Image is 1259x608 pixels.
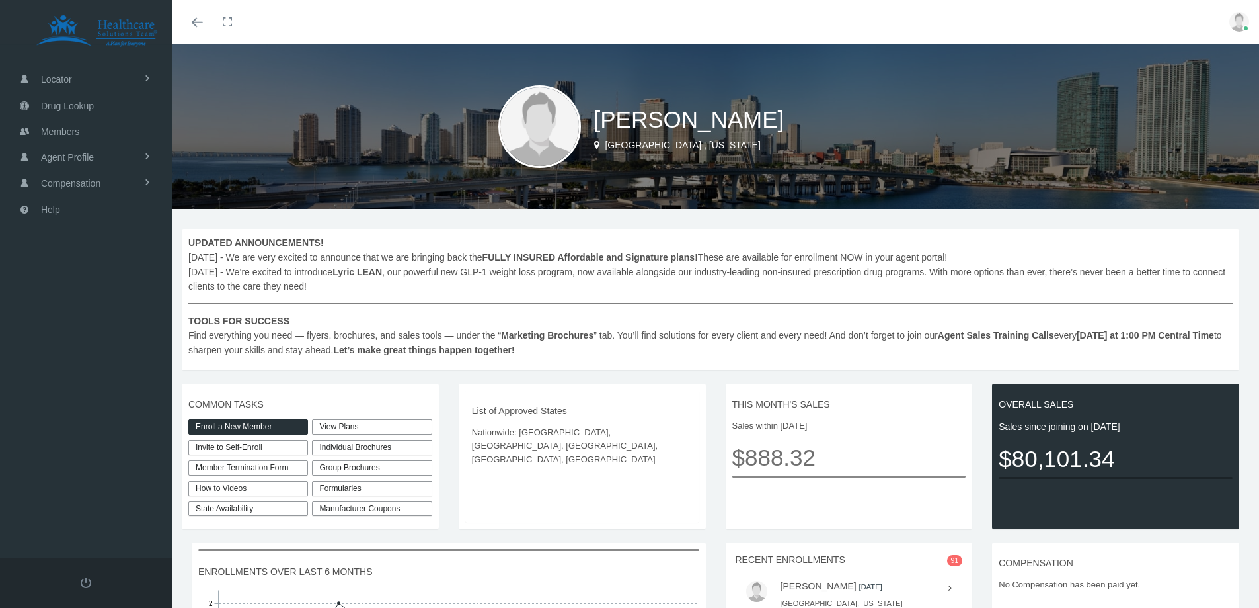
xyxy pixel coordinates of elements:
[41,145,94,170] span: Agent Profile
[188,460,308,476] a: Member Termination Form
[17,15,176,48] img: HEALTHCARE SOLUTIONS TEAM, LLC
[312,440,432,455] div: Individual Brochures
[605,140,760,150] span: [GEOGRAPHIC_DATA] , [US_STATE]
[938,330,1054,341] b: Agent Sales Training Calls
[188,501,308,517] a: State Availability
[1077,330,1214,341] b: [DATE] at 1:00 PM Central Time
[41,171,100,196] span: Compensation
[1229,12,1249,32] img: user-placeholder.jpg
[781,581,857,591] a: [PERSON_NAME]
[472,404,693,418] span: List of Approved States
[999,397,1233,412] span: OVERALL SALES
[332,267,382,277] b: Lyric LEAN
[209,600,213,607] tspan: 2
[859,583,882,591] small: [DATE]
[188,397,432,412] span: COMMON TASKS
[498,85,581,168] img: user-placeholder.jpg
[999,441,1233,477] span: $80,101.34
[594,107,784,132] span: [PERSON_NAME]
[947,555,963,566] span: 91
[736,554,845,565] span: RECENT ENROLLMENTS
[41,197,60,222] span: Help
[188,481,308,496] a: How to Videos
[501,330,593,341] b: Marketing Brochures
[41,119,79,144] span: Members
[312,501,432,517] a: Manufacturer Coupons
[732,419,966,433] span: Sales within [DATE]
[198,564,699,579] span: ENROLLMENTS OVER LAST 6 MONTHS
[781,599,903,607] small: [GEOGRAPHIC_DATA], [US_STATE]
[188,440,308,455] a: Invite to Self-Enroll
[999,556,1233,570] span: COMPENSATION
[999,419,1233,434] span: Sales since joining on [DATE]
[41,67,72,92] span: Locator
[188,238,324,248] b: UPDATED ANNOUNCEMENTS!
[188,316,289,326] b: TOOLS FOR SUCCESS
[312,419,432,435] a: View Plans
[472,426,693,466] span: Nationwide: [GEOGRAPHIC_DATA], [GEOGRAPHIC_DATA], [GEOGRAPHIC_DATA], [GEOGRAPHIC_DATA], [GEOGRAPH...
[333,345,514,355] b: Let’s make great things happen together!
[482,252,698,263] b: FULLY INSURED Affordable and Signature plans!
[188,419,308,435] a: Enroll a New Member
[188,236,1233,357] span: [DATE] - We are very excited to announce that we are bringing back the These are available for en...
[746,581,767,602] img: user-placeholder.jpg
[41,93,94,118] span: Drug Lookup
[999,578,1233,591] span: No Compensation has been paid yet.
[732,397,966,412] span: THIS MONTH'S SALES
[312,481,432,496] div: Formularies
[732,439,966,476] span: $888.32
[312,460,432,476] div: Group Brochures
